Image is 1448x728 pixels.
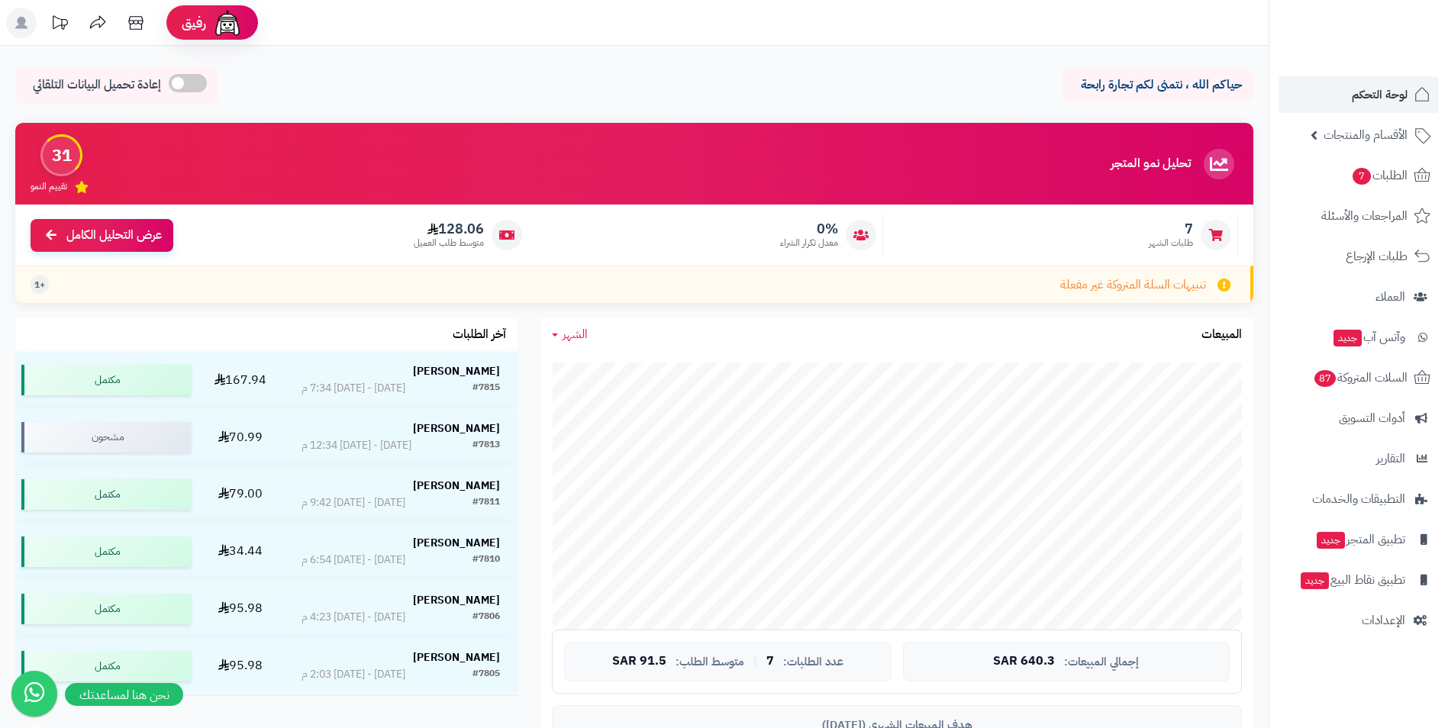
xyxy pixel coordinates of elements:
a: تطبيق المتجرجديد [1279,521,1439,558]
span: الشهر [563,325,588,343]
span: التقارير [1376,448,1405,469]
div: مشحون [21,422,191,453]
strong: [PERSON_NAME] [413,478,500,494]
span: الإعدادات [1362,610,1405,631]
td: 167.94 [197,352,284,408]
div: #7811 [472,495,500,511]
span: تطبيق المتجر [1315,529,1405,550]
a: لوحة التحكم [1279,76,1439,113]
span: العملاء [1375,286,1405,308]
strong: [PERSON_NAME] [413,420,500,436]
td: 95.98 [197,581,284,637]
div: #7813 [472,438,500,453]
a: تحديثات المنصة [40,8,79,42]
a: أدوات التسويق [1279,400,1439,436]
div: مكتمل [21,536,191,567]
strong: [PERSON_NAME] [413,363,500,379]
span: 640.3 SAR [993,655,1055,668]
span: الأقسام والمنتجات [1324,124,1408,146]
span: تقييم النمو [31,180,67,193]
a: الإعدادات [1279,602,1439,639]
span: وآتس آب [1332,327,1405,348]
span: طلبات الإرجاع [1346,246,1408,267]
span: طلبات الشهر [1149,237,1193,250]
a: التطبيقات والخدمات [1279,481,1439,517]
span: 87 [1314,370,1336,387]
a: الطلبات7 [1279,157,1439,194]
div: #7815 [472,381,500,396]
span: متوسط طلب العميل [414,237,484,250]
a: وآتس آبجديد [1279,319,1439,356]
span: +1 [34,279,45,292]
td: 79.00 [197,466,284,523]
h3: تحليل نمو المتجر [1111,157,1191,171]
span: أدوات التسويق [1339,407,1405,429]
span: الطلبات [1351,165,1408,186]
span: التطبيقات والخدمات [1312,488,1405,510]
span: | [753,656,757,667]
span: رفيق [182,14,206,32]
a: السلات المتروكة87 [1279,359,1439,396]
td: 95.98 [197,638,284,694]
a: عرض التحليل الكامل [31,219,173,252]
td: 70.99 [197,409,284,465]
a: تطبيق نقاط البيعجديد [1279,562,1439,598]
a: التقارير [1279,440,1439,477]
div: مكتمل [21,651,191,681]
td: 34.44 [197,523,284,580]
div: [DATE] - [DATE] 2:03 م [302,667,405,682]
div: #7805 [472,667,500,682]
h3: آخر الطلبات [453,328,506,342]
span: متوسط الطلب: [676,656,744,668]
span: السلات المتروكة [1313,367,1408,388]
span: 91.5 SAR [612,655,666,668]
span: 128.06 [414,221,484,237]
span: المراجعات والأسئلة [1321,205,1408,227]
p: حياكم الله ، نتمنى لكم تجارة رابحة [1074,76,1242,94]
div: [DATE] - [DATE] 7:34 م [302,381,405,396]
strong: [PERSON_NAME] [413,592,500,608]
span: 0% [780,221,838,237]
img: logo-2.png [1344,43,1433,75]
div: [DATE] - [DATE] 6:54 م [302,552,405,568]
span: 7 [766,655,774,668]
a: المراجعات والأسئلة [1279,198,1439,234]
a: الشهر [552,326,588,343]
span: 7 [1149,221,1193,237]
span: لوحة التحكم [1352,84,1408,105]
div: مكتمل [21,479,191,510]
a: طلبات الإرجاع [1279,238,1439,275]
div: [DATE] - [DATE] 12:34 م [302,438,411,453]
span: تطبيق نقاط البيع [1299,569,1405,591]
img: ai-face.png [212,8,243,38]
span: 7 [1353,168,1371,185]
div: #7806 [472,610,500,625]
span: جديد [1334,330,1362,346]
div: مكتمل [21,594,191,624]
span: معدل تكرار الشراء [780,237,838,250]
span: جديد [1301,572,1329,589]
div: [DATE] - [DATE] 9:42 م [302,495,405,511]
strong: [PERSON_NAME] [413,535,500,551]
span: عرض التحليل الكامل [66,227,162,244]
span: إجمالي المبيعات: [1064,656,1139,668]
strong: [PERSON_NAME] [413,649,500,665]
a: العملاء [1279,279,1439,315]
h3: المبيعات [1201,328,1242,342]
span: عدد الطلبات: [783,656,843,668]
span: تنبيهات السلة المتروكة غير مفعلة [1060,276,1206,294]
div: مكتمل [21,365,191,395]
span: جديد [1317,532,1345,549]
div: [DATE] - [DATE] 4:23 م [302,610,405,625]
span: إعادة تحميل البيانات التلقائي [33,76,161,94]
div: #7810 [472,552,500,568]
